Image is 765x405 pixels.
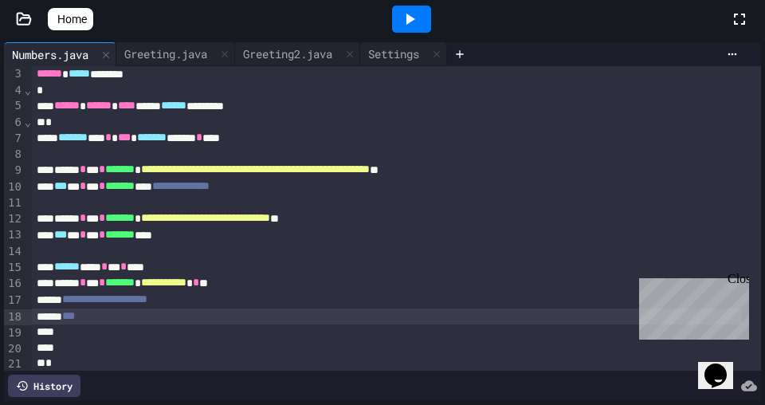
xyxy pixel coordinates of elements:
[24,116,32,128] span: Fold line
[57,11,87,27] span: Home
[4,293,24,309] div: 17
[4,244,24,260] div: 14
[235,42,360,66] div: Greeting2.java
[4,163,24,179] div: 9
[4,83,24,99] div: 4
[4,115,24,131] div: 6
[4,131,24,147] div: 7
[4,42,116,66] div: Numbers.java
[24,84,32,96] span: Fold line
[4,46,96,63] div: Numbers.java
[360,45,427,62] div: Settings
[4,147,24,163] div: 8
[4,309,24,326] div: 18
[4,98,24,115] div: 5
[6,6,110,101] div: Chat with us now!Close
[4,227,24,244] div: 13
[116,42,235,66] div: Greeting.java
[4,341,24,357] div: 20
[360,42,447,66] div: Settings
[8,375,80,397] div: History
[235,45,340,62] div: Greeting2.java
[698,341,749,389] iframe: chat widget
[4,356,24,372] div: 21
[116,45,215,62] div: Greeting.java
[4,195,24,211] div: 11
[4,66,24,83] div: 3
[4,276,24,293] div: 16
[4,179,24,196] div: 10
[4,211,24,228] div: 12
[4,325,24,341] div: 19
[48,8,93,30] a: Home
[633,272,749,340] iframe: chat widget
[4,260,24,277] div: 15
